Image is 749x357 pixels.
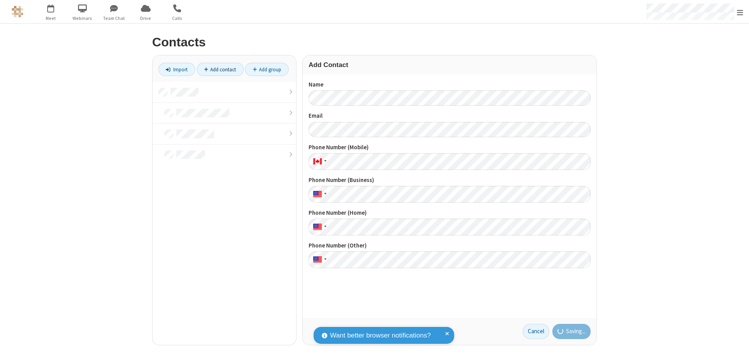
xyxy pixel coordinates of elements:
[68,15,97,22] span: Webinars
[309,251,329,268] div: United States: + 1
[309,61,591,69] h3: Add Contact
[309,219,329,235] div: United States: + 1
[309,186,329,203] div: United States: + 1
[309,111,591,120] label: Email
[309,153,329,170] div: Canada: + 1
[309,209,591,217] label: Phone Number (Home)
[566,327,586,336] span: Saving...
[163,15,192,22] span: Calls
[309,241,591,250] label: Phone Number (Other)
[523,324,549,339] a: Cancel
[197,63,244,76] a: Add contact
[729,337,743,352] iframe: Chat
[158,63,195,76] a: Import
[152,35,597,49] h2: Contacts
[36,15,66,22] span: Meet
[309,80,591,89] label: Name
[552,324,591,339] button: Saving...
[330,330,431,341] span: Want better browser notifications?
[309,176,591,185] label: Phone Number (Business)
[245,63,289,76] a: Add group
[12,6,23,18] img: QA Selenium DO NOT DELETE OR CHANGE
[131,15,160,22] span: Drive
[99,15,129,22] span: Team Chat
[309,143,591,152] label: Phone Number (Mobile)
